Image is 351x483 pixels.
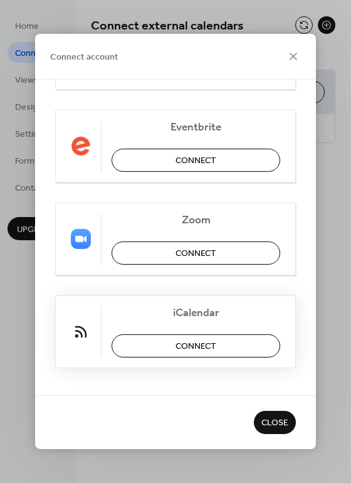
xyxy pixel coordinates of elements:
button: Connect [112,334,280,358]
span: iCalendar [112,307,280,320]
button: Close [254,411,296,434]
span: Connect [175,154,216,167]
button: Connect [112,242,280,265]
span: Eventbrite [112,121,280,134]
img: zoom [71,229,91,249]
button: Connect [112,149,280,172]
img: eventbrite [71,136,91,156]
span: Connect account [50,51,118,64]
span: Connect [175,340,216,353]
img: ical [71,322,91,342]
span: Zoom [112,214,280,227]
span: Close [261,417,288,430]
span: Connect [175,247,216,260]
